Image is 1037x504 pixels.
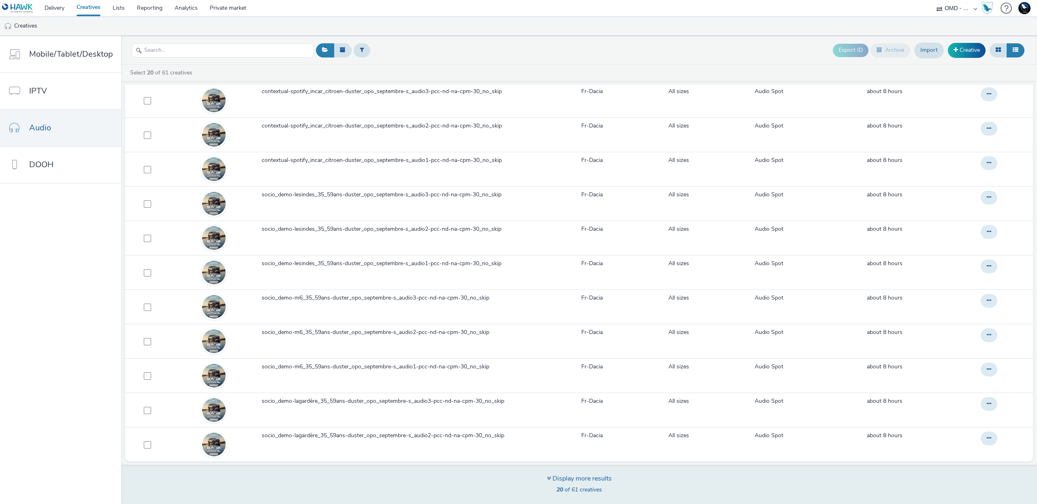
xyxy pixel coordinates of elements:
[755,191,783,199] a: Audio Spot
[262,225,505,233] span: socio_demo-lesindes_35_59ans-duster_opo_septembre-s_audio2-pcc-nd-na-cpm-30_no_skip
[867,328,903,336] a: 28 August 2025, 11:12
[202,226,226,250] img: 2e39ec58-ce59-4107-be99-bcde8efa1b7f.jpg
[833,44,868,57] button: Export ID
[867,156,903,164] span: about 8 hours
[557,486,602,493] span: of 61 creatives
[132,43,314,57] input: Search...
[581,191,603,199] a: Fr-Dacia
[867,397,903,405] a: 28 August 2025, 11:08
[202,261,226,284] img: ea0f9014-13da-43ff-9d27-a65f9b569ee5.jpg
[262,87,543,100] a: contextual-spotify_incar_citroen-duster_opo_septembre-s_audio3-pcc-nd-na-cpm-30_no_skip
[867,432,903,439] span: about 8 hours
[867,191,903,199] div: 28 August 2025, 11:16
[202,330,226,353] img: fdaf841e-fa99-4e31-9e83-43d5e3ac58f5.jpg
[262,156,505,164] span: contextual-spotify_incar_citroen-duster_opo_septembre-s_audio1-pcc-nd-na-cpm-30_no_skip
[1018,2,1031,14] img: Support Hawk
[867,87,903,96] a: 28 August 2025, 11:19
[867,328,903,336] span: about 8 hours
[202,295,226,319] img: 0a805d70-9ac1-4ab2-ac26-101e462dfead.jpg
[4,22,12,30] img: audio
[668,191,689,199] a: All sizes
[581,259,603,268] a: Fr-Dacia
[755,259,783,268] a: Audio Spot
[262,259,505,268] span: socio_demo-lesindes_35_59ans-duster_opo_septembre-s_audio1-pcc-nd-na-cpm-30_no_skip
[262,363,543,375] a: socio_demo-m6_35_59ans-duster_opo_septembre-s_audio1-pcc-nd-na-cpm-30_no_skip
[981,2,996,15] a: Hawk Academy
[262,191,543,203] a: socio_demo-lesindes_35_59ans-duster_opo_septembre-s_audio3-pcc-nd-na-cpm-30_no_skip
[981,2,993,15] img: Hawk Academy
[147,69,154,77] strong: 20
[867,397,903,405] span: about 8 hours
[29,159,53,170] span: DOOH
[867,225,903,233] span: about 8 hours
[262,363,493,371] span: socio_demo-m6_35_59ans-duster_opo_septembre-s_audio1-pcc-nd-na-cpm-30_no_skip
[262,432,508,440] span: socio_demo-lagardère_35_59ans-duster_opo_septembre-s_audio2-pcc-nd-na-cpm-30_no_skip
[202,433,226,456] img: 1d868cab-6240-4554-b219-6b353f7cdc0b.jpg
[581,328,603,336] a: Fr-Dacia
[755,328,783,336] a: Audio Spot
[581,363,603,371] a: Fr-Dacia
[202,123,226,147] img: e8d4eca5-872c-4ff3-8d8b-68e588bd31d8.jpg
[668,87,689,96] a: All sizes
[202,398,226,422] img: c7387e01-6b8c-4de9-a48c-5ffdcd80be16.jpg
[914,43,944,58] a: Import
[262,294,543,306] a: socio_demo-m6_35_59ans-duster_opo_septembre-s_audio3-pcc-nd-na-cpm-30_no_skip
[262,122,543,134] a: contextual-spotify_incar_citroen-duster_opo_septembre-s_audio2-pcc-nd-na-cpm-30_no_skip
[262,397,508,405] span: socio_demo-lagardère_35_59ans-duster_opo_septembre-s_audio3-pcc-nd-na-cpm-30_no_skip
[668,294,689,302] a: All sizes
[581,122,603,130] a: Fr-Dacia
[581,156,603,164] a: Fr-Dacia
[867,294,903,302] span: about 8 hours
[867,122,903,130] span: about 8 hours
[262,432,543,444] a: socio_demo-lagardère_35_59ans-duster_opo_septembre-s_audio2-pcc-nd-na-cpm-30_no_skip
[755,156,783,164] a: Audio Spot
[581,397,603,405] a: Fr-Dacia
[867,87,903,95] span: about 8 hours
[755,363,783,371] a: Audio Spot
[262,328,493,336] span: socio_demo-m6_35_59ans-duster_opo_septembre-s_audio2-pcc-nd-na-cpm-30_no_skip
[2,3,33,13] img: undefined Logo
[668,225,689,233] a: All sizes
[990,43,1007,57] button: Grid
[867,363,903,371] a: 28 August 2025, 11:10
[557,486,563,493] strong: 20
[867,294,903,302] div: 28 August 2025, 11:13
[867,156,903,164] a: 28 August 2025, 11:19
[755,87,783,96] a: Audio Spot
[867,122,903,130] a: 28 August 2025, 11:19
[29,122,51,134] span: Audio
[867,259,903,267] span: about 8 hours
[755,397,783,405] a: Audio Spot
[581,87,603,96] a: Fr-Dacia
[262,397,543,409] a: socio_demo-lagardère_35_59ans-duster_opo_septembre-s_audio3-pcc-nd-na-cpm-30_no_skip
[262,294,493,302] span: socio_demo-m6_35_59ans-duster_opo_septembre-s_audio3-pcc-nd-na-cpm-30_no_skip
[668,432,689,440] a: All sizes
[581,294,603,302] a: Fr-Dacia
[755,225,783,233] a: Audio Spot
[202,192,226,215] img: 16a4778b-f883-451f-b71d-34c9fecb977b.jpg
[262,225,543,237] a: socio_demo-lesindes_35_59ans-duster_opo_septembre-s_audio2-pcc-nd-na-cpm-30_no_skip
[547,474,612,483] div: Display more results
[867,363,903,370] span: about 8 hours
[262,259,543,272] a: socio_demo-lesindes_35_59ans-duster_opo_septembre-s_audio1-pcc-nd-na-cpm-30_no_skip
[262,122,505,130] span: contextual-spotify_incar_citroen-duster_opo_septembre-s_audio2-pcc-nd-na-cpm-30_no_skip
[867,191,903,198] span: about 8 hours
[202,364,226,387] img: 045f7ad6-8796-4dc8-800c-09481dede021.jpg
[867,259,903,268] a: 28 August 2025, 11:14
[755,432,783,440] a: Audio Spot
[1007,43,1024,57] button: Table
[29,48,113,60] span: Mobile/Tablet/Desktop
[262,191,505,199] span: socio_demo-lesindes_35_59ans-duster_opo_septembre-s_audio3-pcc-nd-na-cpm-30_no_skip
[871,43,910,57] button: Archive
[867,432,903,440] a: 28 August 2025, 11:08
[755,294,783,302] a: Audio Spot
[867,225,903,233] a: 28 August 2025, 11:14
